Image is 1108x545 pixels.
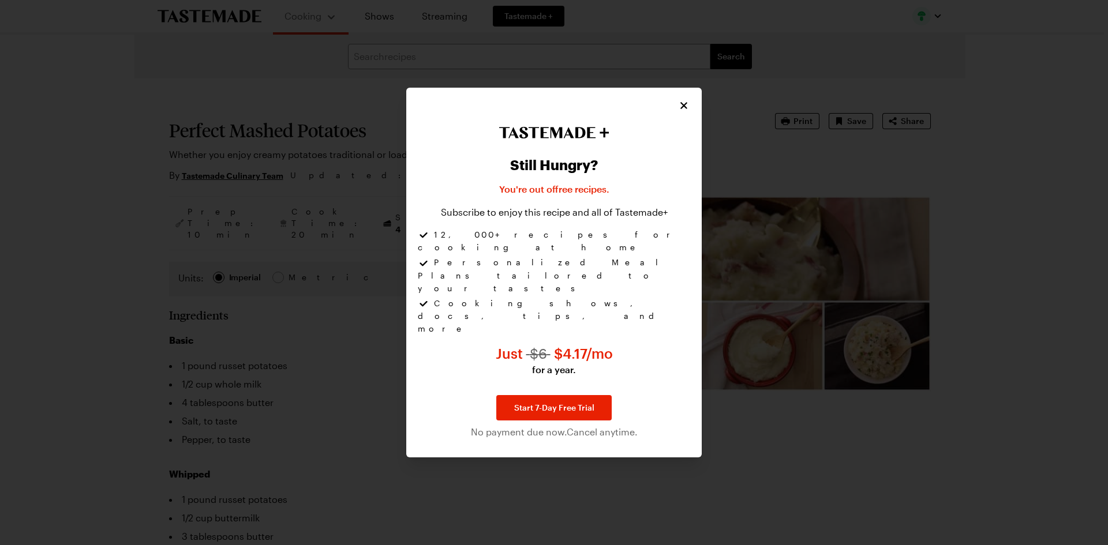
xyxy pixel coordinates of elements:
[441,205,668,219] p: Subscribe to enjoy this recipe and all of Tastemade+
[526,345,551,362] span: $ 6
[418,256,690,296] li: Personalized Meal Plans tailored to your tastes
[418,297,690,335] li: Cooking shows, docs, tips, and more
[499,127,609,138] img: Tastemade+
[677,99,690,112] button: Close
[471,425,638,439] span: No payment due now. Cancel anytime.
[496,345,613,362] span: Just $ 4.17 /mo
[499,182,609,196] p: You're out of free recipes .
[418,228,690,256] li: 12,000+ recipes for cooking at home
[496,344,613,377] p: Just $4.17 per month for a year instead of $6
[510,157,598,173] h2: Still Hungry?
[496,395,612,420] a: Start 7-Day Free Trial
[514,402,594,414] span: Start 7-Day Free Trial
